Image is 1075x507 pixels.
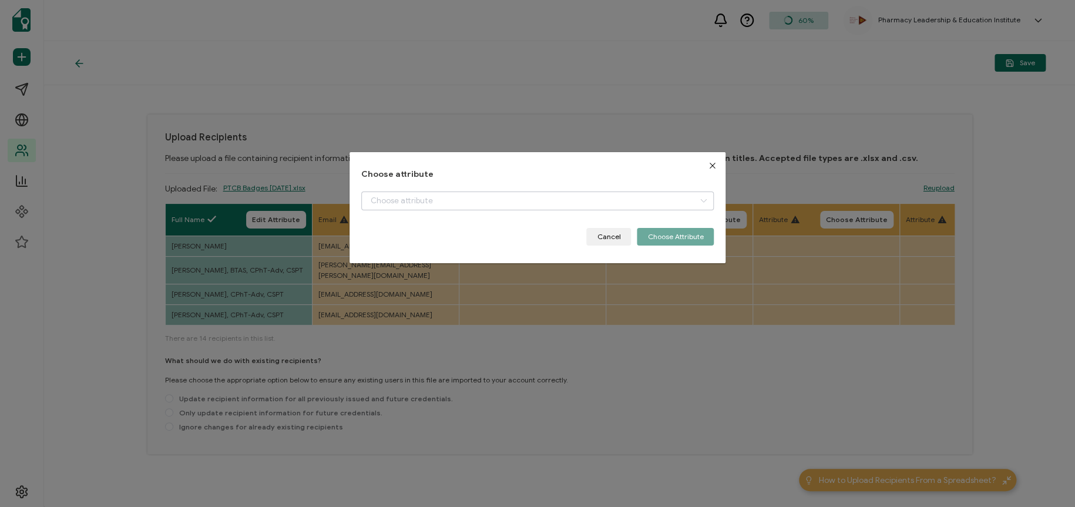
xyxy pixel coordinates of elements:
[637,228,714,246] button: Choose Attribute
[586,228,631,246] button: Cancel
[361,170,714,180] h1: Choose attribute
[698,152,725,179] button: Close
[350,152,726,263] div: dialog
[361,192,714,210] input: Choose attribute
[1016,451,1075,507] iframe: Chat Widget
